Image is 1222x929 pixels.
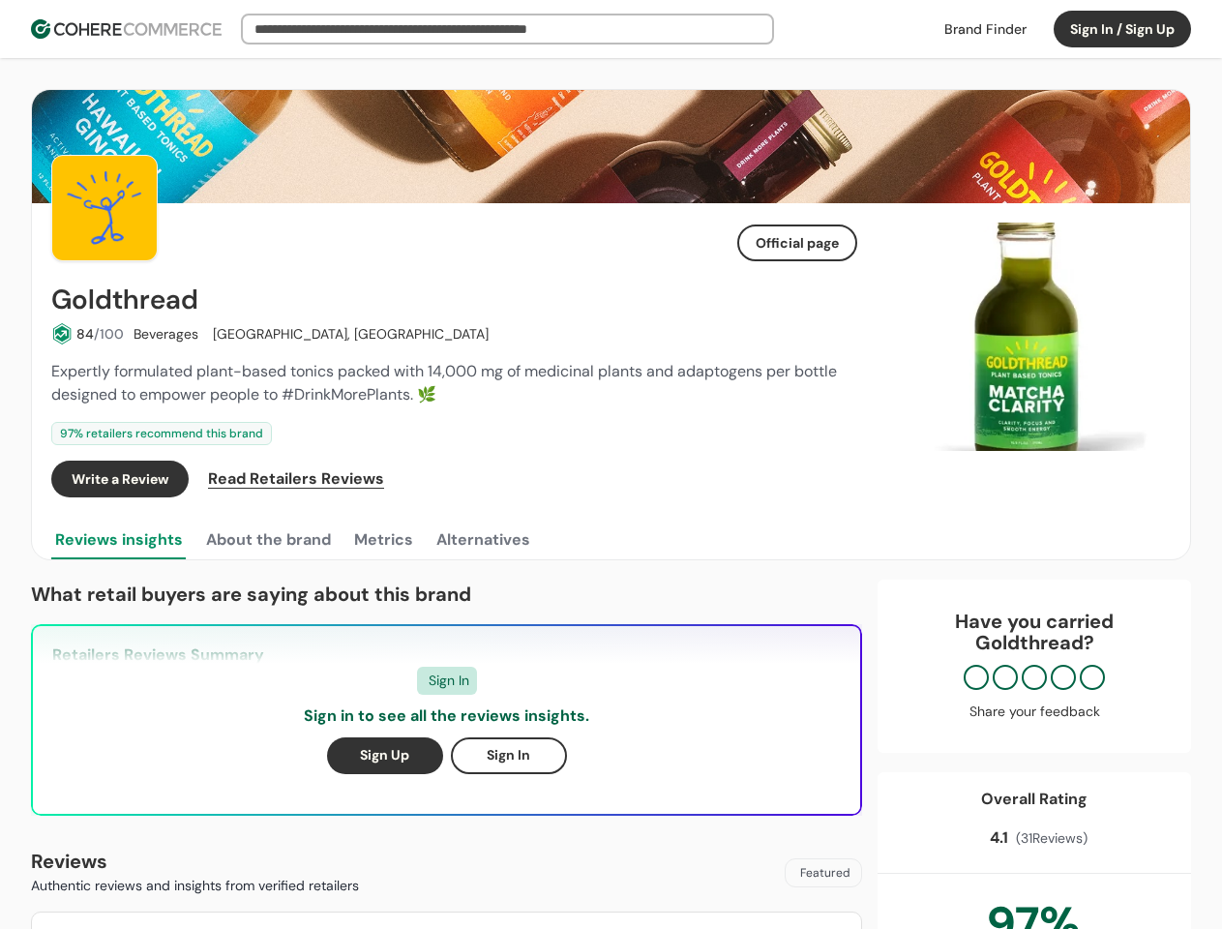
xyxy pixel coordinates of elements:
span: 4.1 [990,826,1008,850]
button: Alternatives [432,521,534,559]
span: Read Retailers Reviews [208,467,384,491]
button: Previous Slide [890,320,923,353]
button: Sign In [451,737,567,774]
button: Write a Review [51,461,189,497]
div: Carousel [880,223,1171,451]
img: Slide 0 [880,223,1171,451]
a: Read Retailers Reviews [204,461,384,497]
button: Reviews insights [51,521,187,559]
button: Sign Up [327,737,443,774]
div: Have you carried [897,611,1172,653]
span: ( 31 Reviews) [1016,828,1088,849]
div: Overall Rating [981,788,1088,811]
img: Brand Photo [51,155,158,261]
span: Featured [800,864,850,882]
p: Goldthread ? [897,632,1172,653]
span: Expertly formulated plant-based tonics packed with 14,000 mg of medicinal plants and adaptogens p... [51,361,837,405]
p: Sign in to see all the reviews insights. [304,704,589,728]
img: Brand cover image [32,90,1190,203]
div: Share your feedback [897,702,1172,722]
div: Slide 1 [880,223,1171,451]
span: Sign In [429,671,469,691]
img: Cohere Logo [31,19,222,39]
h2: Goldthread [51,285,198,315]
p: Authentic reviews and insights from verified retailers [31,876,359,896]
p: What retail buyers are saying about this brand [31,580,862,609]
div: [GEOGRAPHIC_DATA], [GEOGRAPHIC_DATA] [208,324,489,345]
span: /100 [94,325,124,343]
div: 97 % retailers recommend this brand [51,422,272,445]
button: Sign In / Sign Up [1054,11,1191,47]
span: 84 [76,325,94,343]
b: Reviews [31,849,107,874]
button: Metrics [350,521,417,559]
button: Official page [737,225,857,261]
button: Next Slide [1128,320,1161,353]
button: About the brand [202,521,335,559]
div: Beverages [134,324,198,345]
